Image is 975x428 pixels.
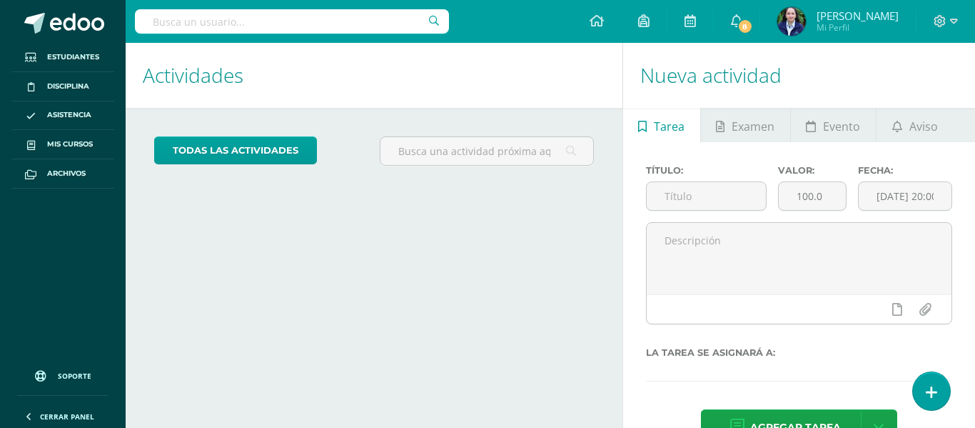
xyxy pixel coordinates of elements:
[143,43,605,108] h1: Actividades
[11,43,114,72] a: Estudiantes
[791,108,876,142] a: Evento
[47,81,89,92] span: Disciplina
[737,19,752,34] span: 8
[58,371,91,381] span: Soporte
[647,182,767,210] input: Título
[154,136,317,164] a: todas las Actividades
[40,412,94,422] span: Cerrar panel
[646,165,767,176] label: Título:
[877,108,953,142] a: Aviso
[17,357,108,392] a: Soporte
[732,109,774,144] span: Examen
[817,21,899,34] span: Mi Perfil
[623,108,700,142] a: Tarea
[135,9,449,34] input: Busca un usuario...
[823,109,860,144] span: Evento
[654,109,684,144] span: Tarea
[701,108,790,142] a: Examen
[11,130,114,159] a: Mis cursos
[47,109,91,121] span: Asistencia
[380,137,593,165] input: Busca una actividad próxima aquí...
[779,182,845,210] input: Puntos máximos
[778,165,846,176] label: Valor:
[640,43,959,108] h1: Nueva actividad
[11,159,114,189] a: Archivos
[858,165,952,176] label: Fecha:
[47,139,93,150] span: Mis cursos
[817,9,899,23] span: [PERSON_NAME]
[47,168,86,179] span: Archivos
[646,347,953,358] label: La tarea se asignará a:
[777,7,806,36] img: 381c161aa04f9ea8baa001c8ef3cbafa.png
[11,101,114,131] a: Asistencia
[11,72,114,101] a: Disciplina
[859,182,951,210] input: Fecha de entrega
[47,51,99,63] span: Estudiantes
[909,109,938,144] span: Aviso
